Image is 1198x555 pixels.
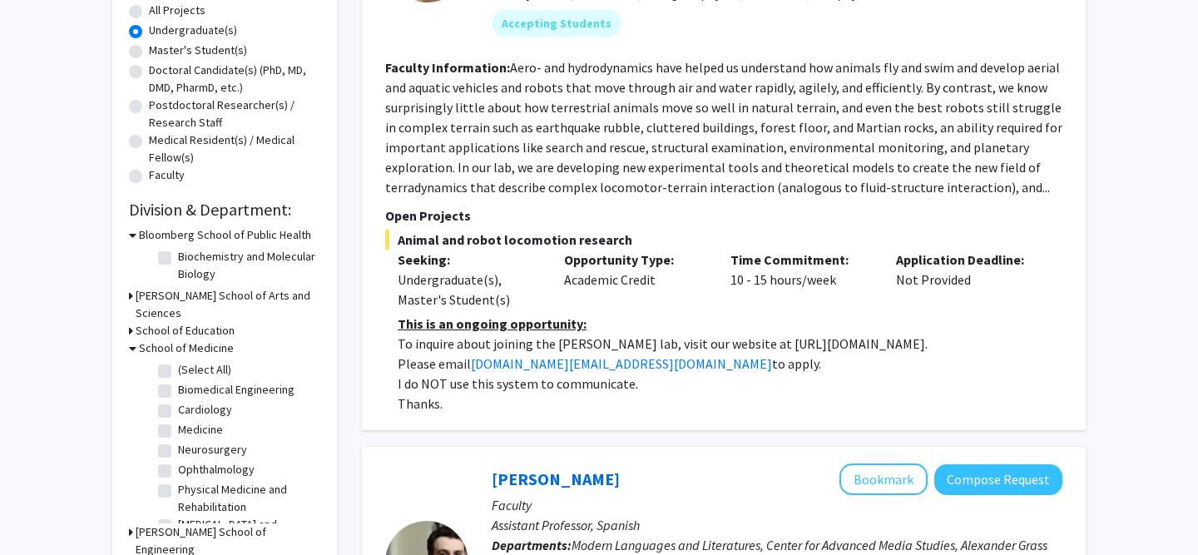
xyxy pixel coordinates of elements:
[564,250,705,270] p: Opportunity Type:
[839,463,928,495] button: Add Becquer Seguin to Bookmarks
[178,381,295,399] label: Biomedical Engineering
[385,59,510,76] b: Faculty Information:
[149,166,185,184] label: Faculty
[492,495,1062,515] p: Faculty
[718,250,884,310] div: 10 - 15 hours/week
[398,394,1062,414] p: Thanks.
[492,468,620,489] a: [PERSON_NAME]
[896,250,1037,270] p: Application Deadline:
[149,97,320,131] label: Postdoctoral Researcher(s) / Research Staff
[178,421,223,439] label: Medicine
[149,62,320,97] label: Doctoral Candidate(s) (PhD, MD, DMD, PharmD, etc.)
[471,355,772,372] a: [DOMAIN_NAME][EMAIL_ADDRESS][DOMAIN_NAME]
[385,230,1062,250] span: Animal and robot locomotion research
[178,401,232,419] label: Cardiology
[178,248,316,283] label: Biochemistry and Molecular Biology
[139,339,234,357] h3: School of Medicine
[398,250,539,270] p: Seeking:
[12,480,71,543] iframe: Chat
[398,334,1062,354] p: To inquire about joining the [PERSON_NAME] lab, visit our website at [URL][DOMAIN_NAME].
[149,42,247,59] label: Master's Student(s)
[552,250,718,310] div: Academic Credit
[139,226,311,244] h3: Bloomberg School of Public Health
[398,270,539,310] div: Undergraduate(s), Master's Student(s)
[385,206,1062,225] p: Open Projects
[149,131,320,166] label: Medical Resident(s) / Medical Fellow(s)
[178,461,255,478] label: Ophthalmology
[129,200,320,220] h2: Division & Department:
[492,10,621,37] mat-chip: Accepting Students
[178,516,316,551] label: [MEDICAL_DATA] and Molecular Sciences
[149,2,205,19] label: All Projects
[934,464,1062,495] button: Compose Request to Becquer Seguin
[492,537,572,553] b: Departments:
[149,22,237,39] label: Undergraduate(s)
[884,250,1050,310] div: Not Provided
[136,287,320,322] h3: [PERSON_NAME] School of Arts and Sciences
[385,59,1062,196] fg-read-more: Aero- and hydrodynamics have helped us understand how animals fly and swim and develop aerial and...
[730,250,872,270] p: Time Commitment:
[136,322,235,339] h3: School of Education
[178,481,316,516] label: Physical Medicine and Rehabilitation
[398,374,1062,394] p: I do NOT use this system to communicate.
[178,441,247,458] label: Neurosurgery
[398,354,1062,374] p: Please email to apply.
[492,515,1062,535] p: Assistant Professor, Spanish
[398,315,587,332] u: This is an ongoing opportunity:
[178,361,231,379] label: (Select All)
